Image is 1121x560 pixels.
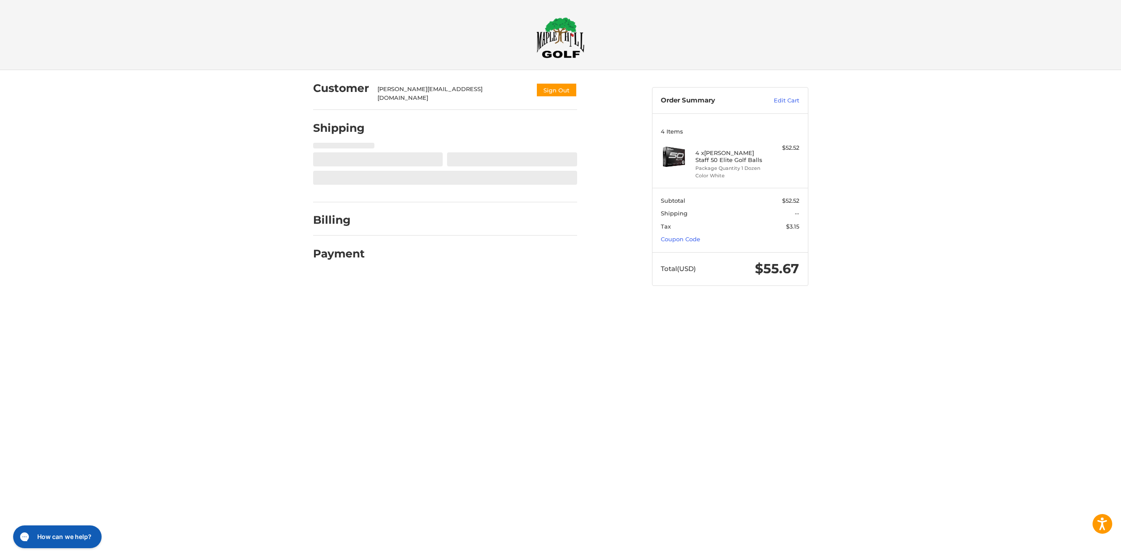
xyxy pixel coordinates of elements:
[313,213,364,227] h2: Billing
[661,223,671,230] span: Tax
[695,149,762,164] h4: 4 x [PERSON_NAME] Staff 50 Elite Golf Balls
[313,247,365,261] h2: Payment
[661,236,700,243] a: Coupon Code
[661,128,799,135] h3: 4 Items
[536,83,577,97] button: Sign Out
[661,264,696,273] span: Total (USD)
[313,121,365,135] h2: Shipping
[795,210,799,217] span: --
[661,210,687,217] span: Shipping
[9,522,104,551] iframe: Gorgias live chat messenger
[313,81,369,95] h2: Customer
[755,261,799,277] span: $55.67
[755,96,799,105] a: Edit Cart
[661,197,685,204] span: Subtotal
[695,172,762,180] li: Color White
[782,197,799,204] span: $52.52
[377,85,527,102] div: [PERSON_NAME][EMAIL_ADDRESS][DOMAIN_NAME]
[695,165,762,172] li: Package Quantity 1 Dozen
[786,223,799,230] span: $3.15
[1049,536,1121,560] iframe: Google Customer Reviews
[765,144,799,152] div: $52.52
[536,17,585,58] img: Maple Hill Golf
[661,96,755,105] h3: Order Summary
